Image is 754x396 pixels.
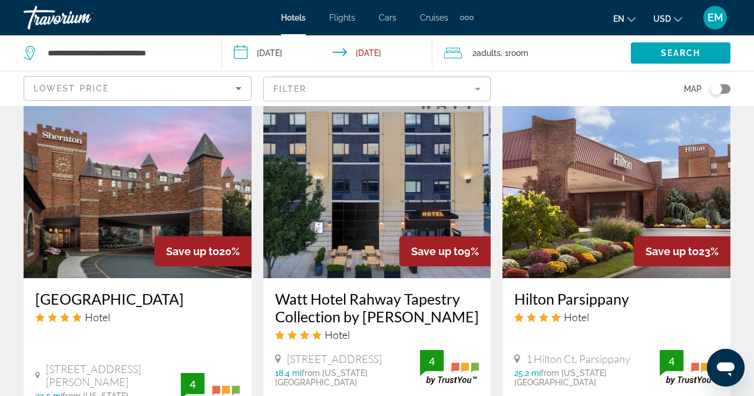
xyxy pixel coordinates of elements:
div: 9% [399,236,491,266]
span: 25.2 mi [514,368,541,378]
a: Cars [379,13,396,22]
button: User Menu [700,5,730,30]
span: Adults [477,48,501,58]
span: Save up to [166,245,219,258]
span: [STREET_ADDRESS][PERSON_NAME] [46,362,181,388]
a: [GEOGRAPHIC_DATA] [35,290,240,308]
span: from [US_STATE][GEOGRAPHIC_DATA] [275,368,368,387]
span: en [613,14,624,24]
span: Map [684,81,702,97]
a: Hilton Parsippany [514,290,719,308]
span: [STREET_ADDRESS] [287,352,382,365]
div: 23% [634,236,730,266]
button: Change currency [653,10,682,27]
span: 1 Hilton Ct, Parsippany [526,352,630,365]
div: 20% [154,236,252,266]
span: Save up to [411,245,464,258]
div: 4 star Hotel [35,311,240,324]
img: Hotel image [263,90,491,278]
button: Toggle map [702,84,730,94]
img: trustyou-badge.svg [660,350,719,385]
button: Search [631,42,730,64]
button: Travelers: 2 adults, 0 children [432,35,631,71]
a: Cruises [420,13,448,22]
span: Hotel [85,311,110,324]
button: Filter [263,76,491,102]
div: 4 [660,354,683,368]
span: Search [661,48,701,58]
span: Hotel [325,328,350,341]
span: Room [508,48,528,58]
a: Flights [329,13,355,22]
span: , 1 [501,45,528,61]
span: Lowest Price [34,84,109,93]
img: Hotel image [502,90,730,278]
span: from [US_STATE][GEOGRAPHIC_DATA] [514,368,607,387]
a: Travorium [24,2,141,33]
button: Change language [613,10,636,27]
div: 4 [420,354,444,368]
span: EM [707,12,723,24]
span: Save up to [646,245,699,258]
span: Hotel [564,311,589,324]
img: trustyou-badge.svg [420,350,479,385]
button: Check-in date: Sep 6, 2025 Check-out date: Sep 7, 2025 [222,35,432,71]
a: Hotels [281,13,306,22]
a: Watt Hotel Rahway Tapestry Collection by [PERSON_NAME] [275,290,479,325]
div: 4 star Hotel [275,328,479,341]
iframe: Кнопка запуска окна обмена сообщениями [707,349,745,387]
span: 2 [472,45,501,61]
button: Extra navigation items [460,8,474,27]
span: 18.4 mi [275,368,302,378]
img: Hotel image [24,90,252,278]
mat-select: Sort by [34,81,242,95]
div: 4 [181,377,204,391]
span: USD [653,14,671,24]
div: 4 star Hotel [514,311,719,324]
